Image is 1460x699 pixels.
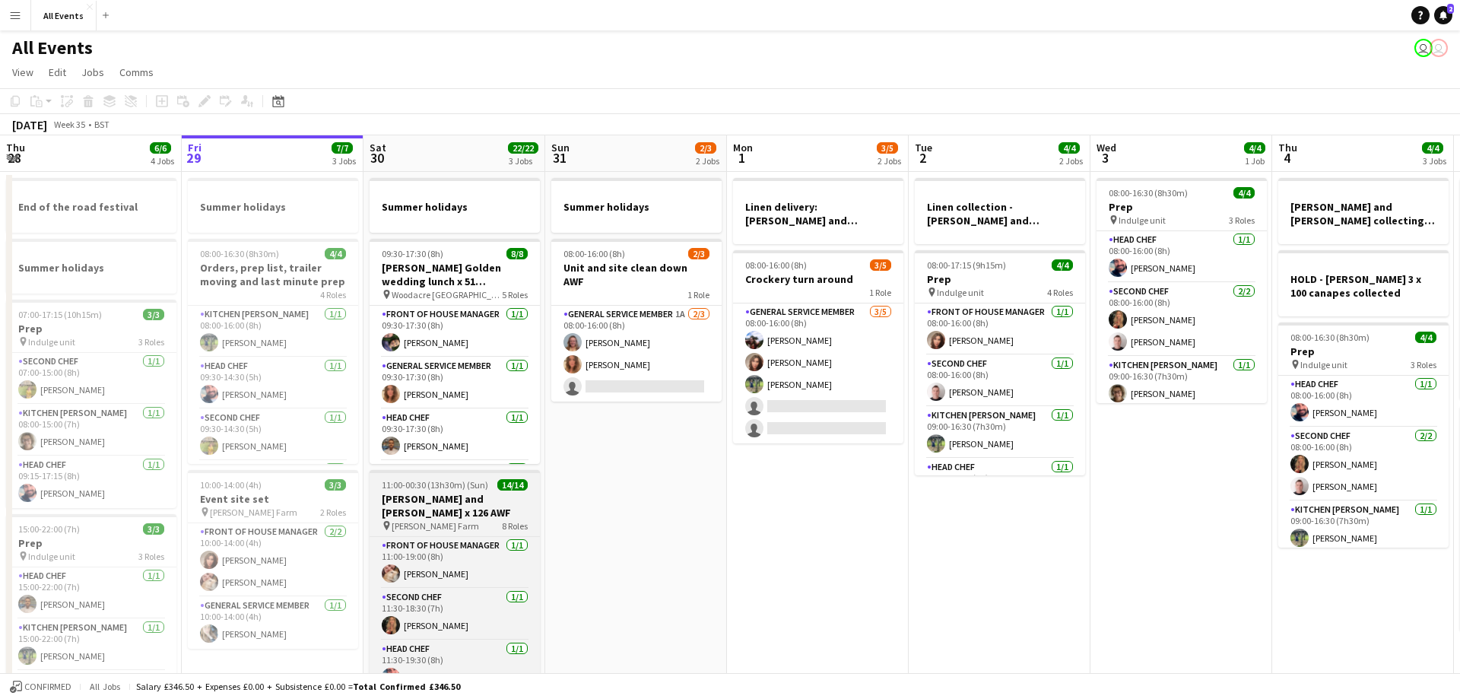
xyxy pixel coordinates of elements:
[733,141,753,154] span: Mon
[1094,149,1116,167] span: 3
[94,119,109,130] div: BST
[6,178,176,233] app-job-card: End of the road festival
[915,178,1085,244] app-job-card: Linen collection - [PERSON_NAME] and [PERSON_NAME] / [PERSON_NAME]
[733,272,903,286] h3: Crockery turn around
[509,155,538,167] div: 3 Jobs
[1097,200,1267,214] h3: Prep
[696,155,719,167] div: 2 Jobs
[1434,6,1452,24] a: 2
[1430,39,1448,57] app-user-avatar: Sarah Chapman
[43,62,72,82] a: Edit
[1245,155,1265,167] div: 1 Job
[1047,287,1073,298] span: 4 Roles
[188,597,358,649] app-card-role: General service member1/110:00-14:00 (4h)[PERSON_NAME]
[31,1,97,30] button: All Events
[1233,187,1255,199] span: 4/4
[186,149,202,167] span: 29
[563,248,625,259] span: 08:00-16:00 (8h)
[506,248,528,259] span: 8/8
[878,155,901,167] div: 2 Jobs
[745,259,807,271] span: 08:00-16:00 (8h)
[1414,39,1433,57] app-user-avatar: Sarah Chapman
[1097,178,1267,403] app-job-card: 08:00-16:30 (8h30m)4/4Prep Indulge unit3 RolesHead Chef1/108:00-16:00 (8h)[PERSON_NAME]Second Che...
[24,682,71,692] span: Confirmed
[915,407,1085,459] app-card-role: Kitchen [PERSON_NAME]1/109:00-16:30 (7h30m)[PERSON_NAME]
[12,37,93,59] h1: All Events
[1097,357,1267,408] app-card-role: Kitchen [PERSON_NAME]1/109:00-16:30 (7h30m)[PERSON_NAME]
[4,149,25,167] span: 28
[6,200,176,214] h3: End of the road festival
[1278,345,1449,358] h3: Prep
[1278,322,1449,548] app-job-card: 08:00-16:30 (8h30m)4/4Prep Indulge unit3 RolesHead Chef1/108:00-16:00 (8h)[PERSON_NAME]Second Che...
[150,142,171,154] span: 6/6
[119,65,154,79] span: Comms
[370,589,540,640] app-card-role: Second Chef1/111:30-18:30 (7h)[PERSON_NAME]
[915,459,1085,510] app-card-role: Head Chef1/109:15-17:15 (8h)
[733,178,903,244] app-job-card: Linen delivery: [PERSON_NAME] and [PERSON_NAME]
[6,536,176,550] h3: Prep
[1229,214,1255,226] span: 3 Roles
[370,537,540,589] app-card-role: Front of House Manager1/111:00-19:00 (8h)[PERSON_NAME]
[28,551,75,562] span: Indulge unit
[1423,155,1446,167] div: 3 Jobs
[1097,231,1267,283] app-card-role: Head Chef1/108:00-16:00 (8h)[PERSON_NAME]
[370,492,540,519] h3: [PERSON_NAME] and [PERSON_NAME] x 126 AWF
[138,336,164,348] span: 3 Roles
[151,155,174,167] div: 4 Jobs
[915,250,1085,475] div: 08:00-17:15 (9h15m)4/4Prep Indulge unit4 RolesFront of House Manager1/108:00-16:00 (8h)[PERSON_NA...
[6,322,176,335] h3: Prep
[6,239,176,294] div: Summer holidays
[1058,142,1080,154] span: 4/4
[1059,155,1083,167] div: 2 Jobs
[937,287,984,298] span: Indulge unit
[370,470,540,695] app-job-card: 11:00-00:30 (13h30m) (Sun)14/14[PERSON_NAME] and [PERSON_NAME] x 126 AWF [PERSON_NAME] Farm8 Role...
[502,520,528,532] span: 8 Roles
[320,289,346,300] span: 4 Roles
[188,306,358,357] app-card-role: Kitchen [PERSON_NAME]1/108:00-16:00 (8h)[PERSON_NAME]
[1278,376,1449,427] app-card-role: Head Chef1/108:00-16:00 (8h)[PERSON_NAME]
[50,119,88,130] span: Week 35
[915,303,1085,355] app-card-role: Front of House Manager1/108:00-16:00 (8h)[PERSON_NAME]
[113,62,160,82] a: Comms
[18,309,102,320] span: 07:00-17:15 (10h15m)
[1119,214,1166,226] span: Indulge unit
[188,523,358,597] app-card-role: Front of House Manager2/210:00-14:00 (4h)[PERSON_NAME][PERSON_NAME]
[332,155,356,167] div: 3 Jobs
[28,336,75,348] span: Indulge unit
[188,261,358,288] h3: Orders, prep list, trailer moving and last minute prep
[1278,178,1449,244] app-job-card: [PERSON_NAME] and [PERSON_NAME] collecting napkins
[551,141,570,154] span: Sun
[551,239,722,402] app-job-card: 08:00-16:00 (8h)2/3Unit and site clean down AWF1 RoleGeneral service member1A2/308:00-16:00 (8h)[...
[1447,4,1454,14] span: 2
[1276,149,1297,167] span: 4
[210,507,297,518] span: [PERSON_NAME] Farm
[332,142,353,154] span: 7/7
[353,681,460,692] span: Total Confirmed £346.50
[370,306,540,357] app-card-role: Front of House Manager1/109:30-17:30 (8h)[PERSON_NAME]
[370,178,540,233] div: Summer holidays
[1278,250,1449,316] app-job-card: HOLD - [PERSON_NAME] 3 x 100 canapes collected
[695,142,716,154] span: 2/3
[549,149,570,167] span: 31
[1415,332,1436,343] span: 4/4
[551,178,722,233] div: Summer holidays
[733,250,903,443] app-job-card: 08:00-16:00 (8h)3/5Crockery turn around1 RoleGeneral service member3/508:00-16:00 (8h)[PERSON_NAM...
[6,141,25,154] span: Thu
[370,261,540,288] h3: [PERSON_NAME] Golden wedding lunch x 51 [GEOGRAPHIC_DATA]
[688,248,709,259] span: 2/3
[188,461,358,513] app-card-role: Second Chef1/1
[6,300,176,508] div: 07:00-17:15 (10h15m)3/3Prep Indulge unit3 RolesSecond Chef1/107:00-15:00 (8h)[PERSON_NAME]Kitchen...
[497,479,528,491] span: 14/14
[392,520,479,532] span: [PERSON_NAME] Farm
[1422,142,1443,154] span: 4/4
[188,357,358,409] app-card-role: Head Chef1/109:30-14:30 (5h)[PERSON_NAME]
[188,178,358,233] div: Summer holidays
[188,239,358,464] app-job-card: 08:00-16:30 (8h30m)4/4Orders, prep list, trailer moving and last minute prep4 RolesKitchen [PERSO...
[382,248,443,259] span: 09:30-17:30 (8h)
